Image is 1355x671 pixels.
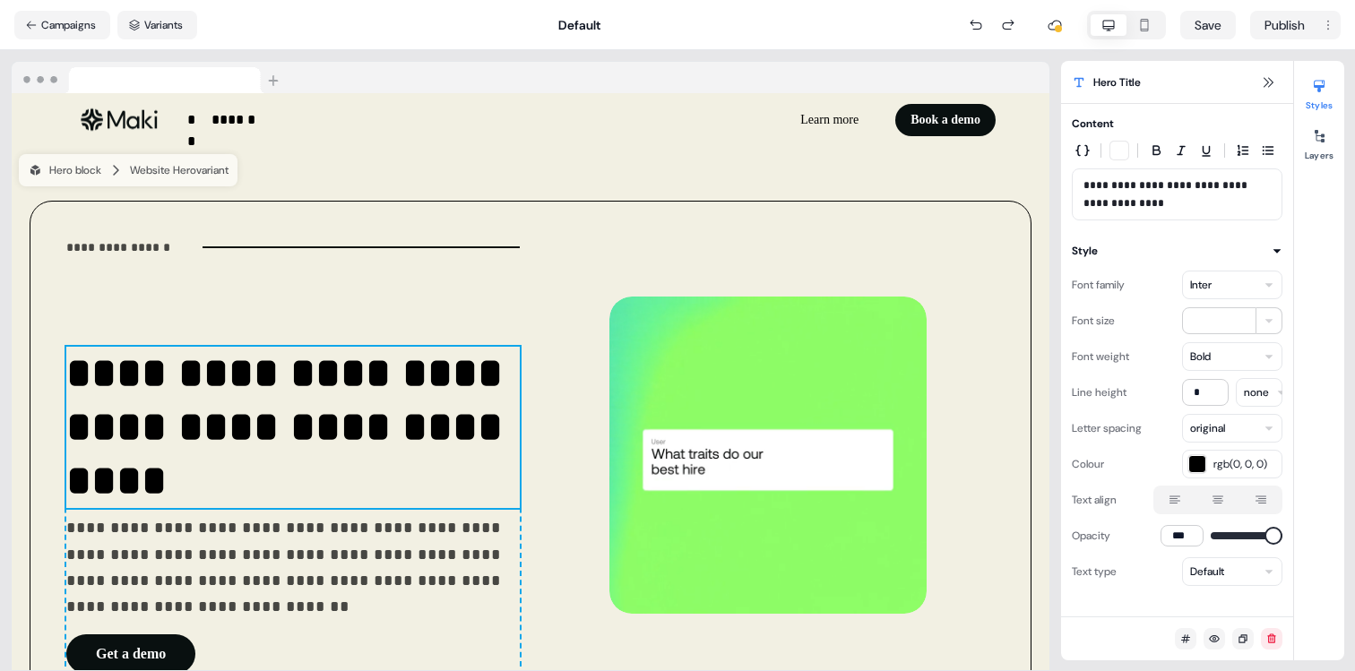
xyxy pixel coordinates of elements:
[1072,450,1104,478] div: Colour
[1190,348,1211,366] div: Bold
[786,104,873,136] button: Learn more
[1072,242,1282,260] button: Style
[1190,419,1225,437] div: original
[1294,122,1344,161] button: Layers
[1180,11,1236,39] button: Save
[1072,414,1142,443] div: Letter spacing
[1072,378,1126,407] div: Line height
[1294,72,1344,111] button: Styles
[1213,455,1276,473] span: rgb(0, 0, 0)
[1190,563,1224,581] div: Default
[1093,73,1141,91] span: Hero Title
[1190,276,1212,294] div: Inter
[1250,11,1316,39] button: Publish
[1072,342,1129,371] div: Font weight
[1072,115,1114,133] div: Content
[1072,242,1098,260] div: Style
[130,161,229,179] div: Website Hero variant
[1182,271,1282,299] button: Inter
[538,104,996,136] div: Learn moreBook a demo
[1072,271,1125,299] div: Font family
[12,62,287,94] img: Browser topbar
[895,104,996,136] button: Book a demo
[1072,557,1117,586] div: Text type
[1182,450,1282,478] button: rgb(0, 0, 0)
[558,16,600,34] div: Default
[609,297,927,614] img: Image
[541,297,995,614] div: Image
[1072,521,1110,550] div: Opacity
[28,161,101,179] div: Hero block
[1072,486,1117,514] div: Text align
[1244,383,1269,401] div: none
[117,11,197,39] button: Variants
[1072,306,1115,335] div: Font size
[14,11,110,39] button: Campaigns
